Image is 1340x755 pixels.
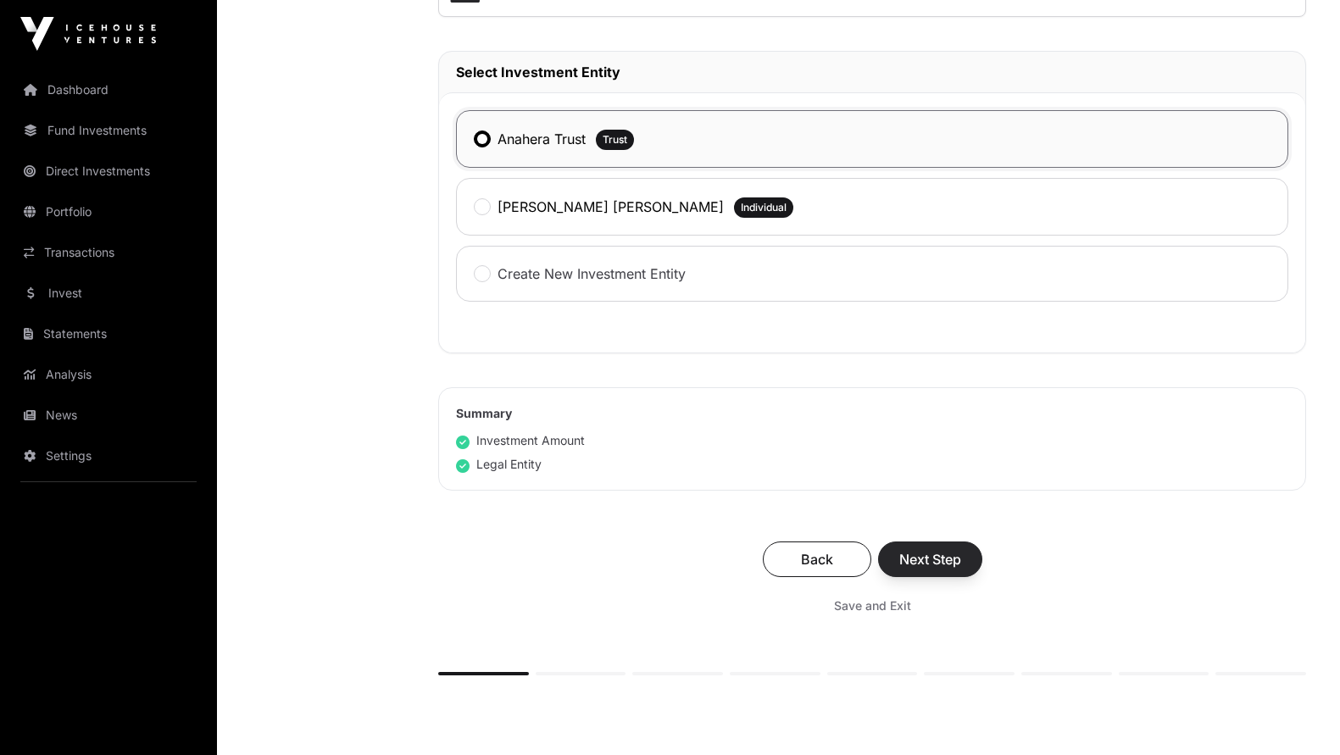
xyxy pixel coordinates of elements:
a: Settings [14,437,203,475]
label: Create New Investment Entity [498,264,686,284]
span: Trust [603,133,627,147]
div: Investment Amount [456,432,585,449]
h2: Select Investment Entity [456,62,1288,82]
span: Back [784,549,850,569]
a: Statements [14,315,203,353]
a: Invest [14,275,203,312]
button: Save and Exit [814,591,931,621]
iframe: Chat Widget [1255,674,1340,755]
span: Individual [741,201,787,214]
a: Fund Investments [14,112,203,149]
h2: Summary [456,405,1288,422]
label: [PERSON_NAME] [PERSON_NAME] [498,197,724,217]
span: Next Step [899,549,961,569]
a: Analysis [14,356,203,393]
a: Transactions [14,234,203,271]
label: Anahera Trust [498,129,586,149]
button: Back [763,541,871,577]
button: Next Step [878,541,982,577]
a: Portfolio [14,193,203,230]
span: Save and Exit [834,597,911,614]
a: News [14,397,203,434]
a: Direct Investments [14,153,203,190]
a: Dashboard [14,71,203,108]
div: Legal Entity [456,456,542,473]
img: Icehouse Ventures Logo [20,17,156,51]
